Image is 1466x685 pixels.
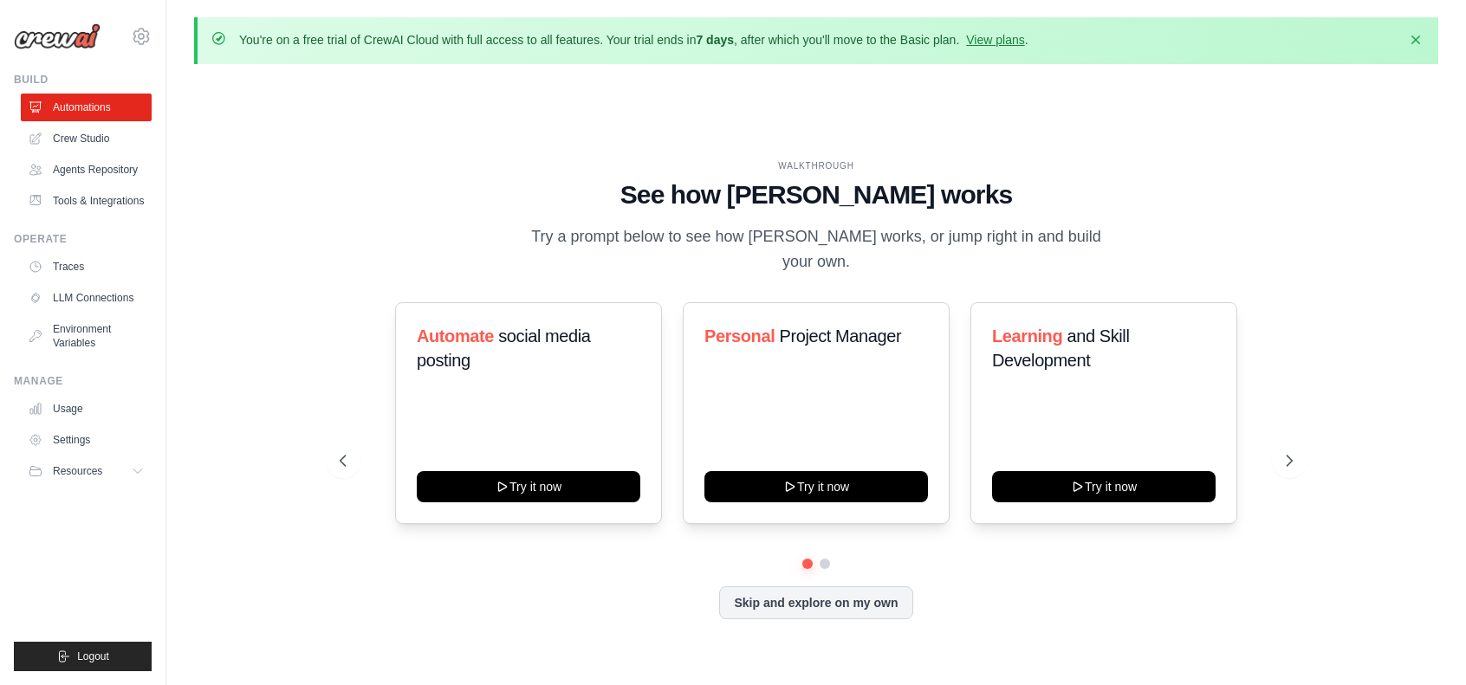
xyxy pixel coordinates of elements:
[53,464,102,478] span: Resources
[14,232,152,246] div: Operate
[14,374,152,388] div: Manage
[704,326,775,346] span: Personal
[14,23,101,49] img: Logo
[696,33,734,47] strong: 7 days
[21,125,152,152] a: Crew Studio
[21,284,152,312] a: LLM Connections
[966,33,1024,47] a: View plans
[14,73,152,87] div: Build
[21,187,152,215] a: Tools & Integrations
[417,326,591,370] span: social media posting
[21,94,152,121] a: Automations
[340,179,1294,210] h1: See how [PERSON_NAME] works
[21,253,152,281] a: Traces
[21,426,152,454] a: Settings
[704,471,928,502] button: Try it now
[77,649,109,663] span: Logout
[779,326,901,346] span: Project Manager
[719,586,912,619] button: Skip and explore on my own
[21,315,152,357] a: Environment Variables
[417,471,640,502] button: Try it now
[239,31,1028,48] p: You're on a free trial of CrewAI Cloud with full access to all features. Your trial ends in , aft...
[992,471,1216,502] button: Try it now
[21,156,152,184] a: Agents Repository
[14,642,152,671] button: Logout
[340,159,1294,172] div: WALKTHROUGH
[21,457,152,485] button: Resources
[525,224,1107,275] p: Try a prompt below to see how [PERSON_NAME] works, or jump right in and build your own.
[992,326,1062,346] span: Learning
[417,326,494,346] span: Automate
[21,395,152,423] a: Usage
